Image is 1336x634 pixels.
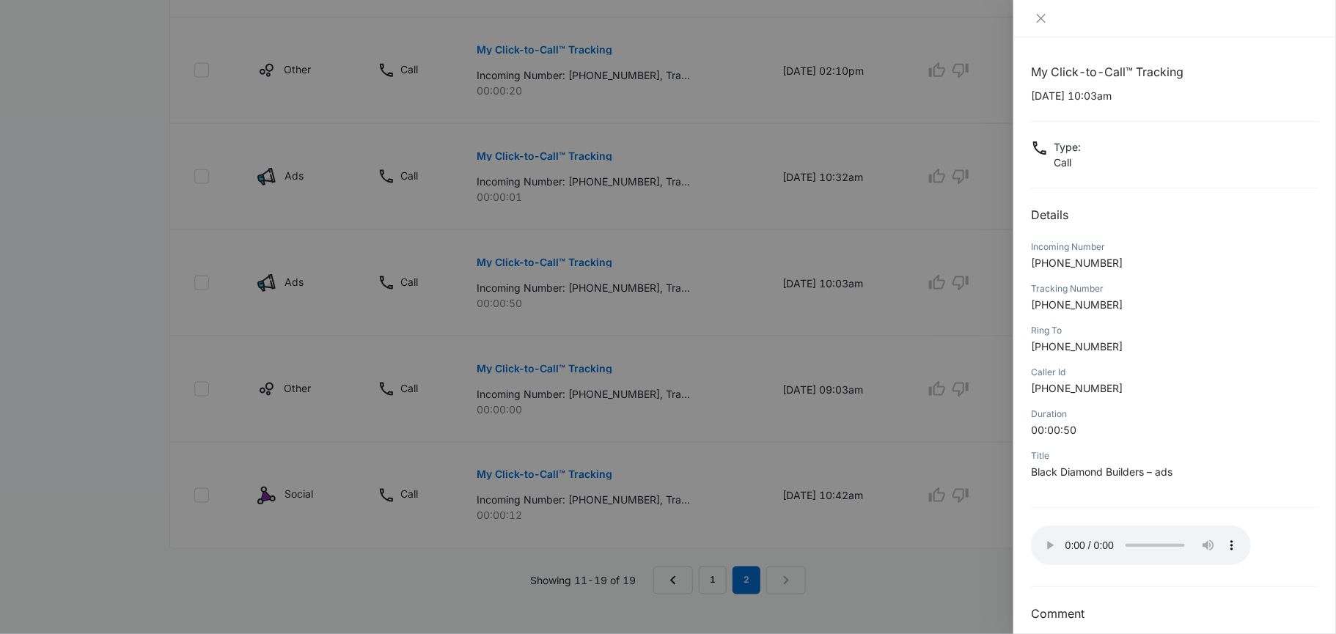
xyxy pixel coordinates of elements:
button: Close [1031,12,1051,25]
div: Caller Id [1031,366,1318,379]
span: [PHONE_NUMBER] [1031,257,1123,269]
h3: Comment [1031,605,1318,622]
h1: My Click-to-Call™ Tracking [1031,63,1318,81]
span: Black Diamond Builders – ads [1031,465,1172,478]
div: Tracking Number [1031,282,1318,295]
div: Ring To [1031,324,1318,337]
h2: Details [1031,206,1318,224]
p: [DATE] 10:03am [1031,88,1318,103]
div: Duration [1031,408,1318,421]
span: close [1035,12,1047,24]
p: Type : [1054,139,1081,155]
span: [PHONE_NUMBER] [1031,298,1123,311]
p: Call [1054,155,1081,170]
span: 00:00:50 [1031,424,1076,436]
div: Title [1031,449,1318,462]
audio: Your browser does not support the audio tag. [1031,526,1251,565]
span: [PHONE_NUMBER] [1031,340,1123,353]
div: Incoming Number [1031,240,1318,254]
span: [PHONE_NUMBER] [1031,382,1123,394]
